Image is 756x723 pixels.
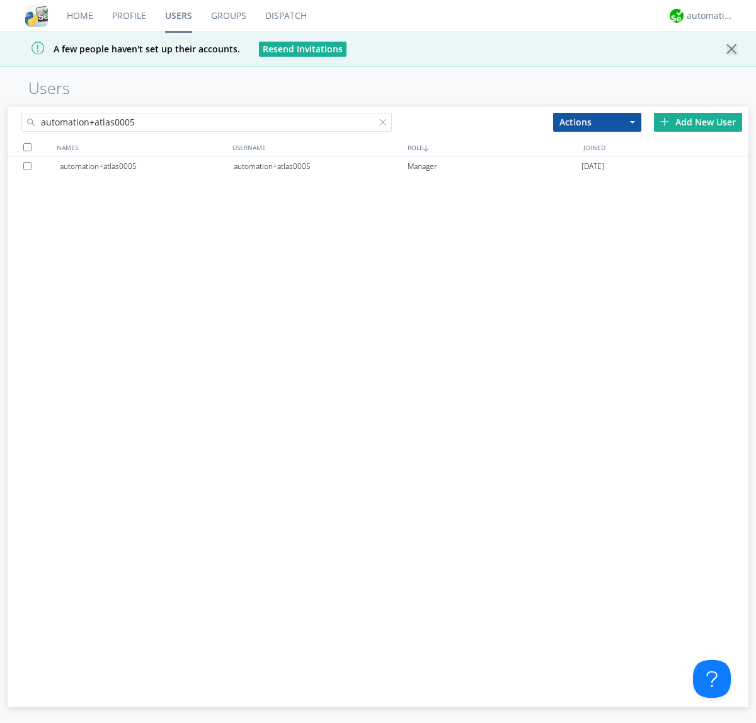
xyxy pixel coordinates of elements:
img: cddb5a64eb264b2086981ab96f4c1ba7 [25,4,48,27]
div: Manager [408,157,581,176]
div: automation+atlas0005 [234,157,408,176]
div: USERNAME [229,138,405,156]
button: Resend Invitations [259,42,346,57]
div: JOINED [580,138,756,156]
span: A few people haven't set up their accounts. [9,43,240,55]
a: automation+atlas0005automation+atlas0005Manager[DATE] [8,157,748,176]
div: ROLE [404,138,580,156]
img: plus.svg [660,117,669,126]
button: Actions [553,113,641,132]
iframe: Toggle Customer Support [693,660,731,698]
div: Add New User [654,113,742,132]
input: Search users [21,113,392,132]
div: automation+atlas0005 [60,157,234,176]
img: d2d01cd9b4174d08988066c6d424eccd [670,9,684,23]
div: automation+atlas [687,9,734,22]
div: NAMES [54,138,229,156]
span: [DATE] [581,157,604,176]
